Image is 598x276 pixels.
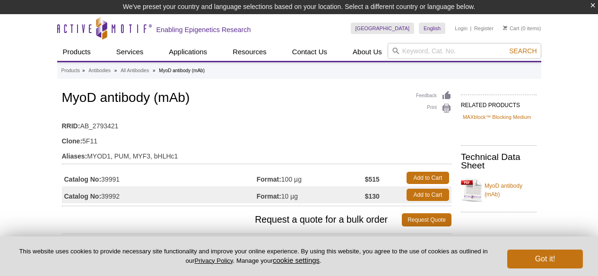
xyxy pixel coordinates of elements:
a: MyoD antibody (mAb) [461,176,537,204]
img: Your Cart [503,25,507,30]
button: Got it! [507,250,583,268]
strong: $130 [365,192,380,201]
button: cookie settings [273,256,320,264]
td: 10 µg [257,186,365,203]
button: Search [506,47,539,55]
a: About Us [347,43,388,61]
h1: MyoD antibody (mAb) [62,91,451,107]
a: MAXblock™ Blocking Medium [463,113,531,121]
h2: Technical Data Sheet [461,153,537,170]
a: English [419,23,445,34]
td: AB_2793421 [62,116,451,131]
td: 39991 [62,169,257,186]
li: » [114,68,117,73]
a: Add to Cart [407,172,449,184]
a: Login [455,25,468,32]
a: Applications [163,43,213,61]
strong: Catalog No: [64,192,102,201]
a: Products [57,43,96,61]
a: Services [111,43,149,61]
a: Contact Us [286,43,333,61]
input: Keyword, Cat. No. [388,43,541,59]
a: Resources [227,43,272,61]
td: 5F11 [62,131,451,146]
p: This website uses cookies to provide necessary site functionality and improve your online experie... [15,247,492,265]
h2: Enabling Epigenetics Research [156,25,251,34]
a: Antibodies [88,67,111,75]
a: Cart [503,25,520,32]
li: » [153,68,156,73]
a: Register [474,25,494,32]
span: Request a quote for a bulk order [62,213,402,226]
li: (0 items) [503,23,541,34]
strong: Format: [257,175,281,184]
a: Print [416,103,451,114]
td: MYOD1, PUM, MYF3, bHLHc1 [62,146,451,161]
strong: RRID: [62,122,80,130]
span: Search [509,47,537,55]
li: | [470,23,472,34]
a: Feedback [416,91,451,101]
a: All Antibodies [121,67,149,75]
a: [GEOGRAPHIC_DATA] [351,23,415,34]
strong: Format: [257,192,281,201]
li: » [82,68,85,73]
a: Request Quote [402,213,451,226]
a: Add to Cart [407,189,449,201]
a: Privacy Policy [194,257,233,264]
li: MyoD antibody (mAb) [159,68,205,73]
strong: Aliases: [62,152,87,160]
td: 39992 [62,186,257,203]
a: Products [61,67,80,75]
strong: Catalog No: [64,175,102,184]
strong: Clone: [62,137,83,145]
strong: $515 [365,175,380,184]
td: 100 µg [257,169,365,186]
h2: RELATED PRODUCTS [461,94,537,111]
